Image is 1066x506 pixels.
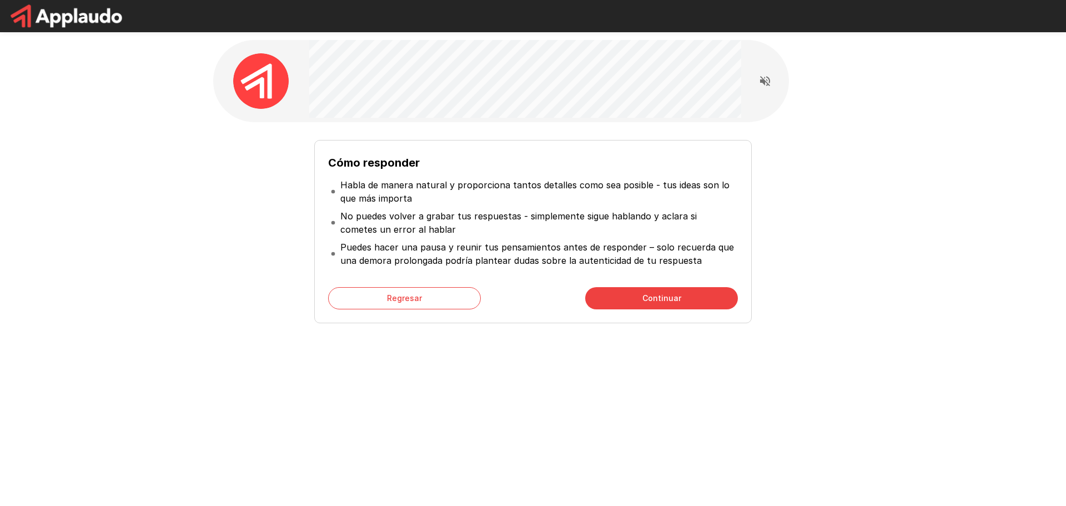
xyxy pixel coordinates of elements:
img: applaudo_avatar.png [233,53,289,109]
b: Cómo responder [328,156,420,169]
button: Read questions aloud [754,70,776,92]
p: Habla de manera natural y proporciona tantos detalles como sea posible - tus ideas son lo que más... [340,178,736,205]
button: Continuar [585,287,738,309]
p: Puedes hacer una pausa y reunir tus pensamientos antes de responder – solo recuerda que una demor... [340,241,736,267]
p: No puedes volver a grabar tus respuestas - simplemente sigue hablando y aclara si cometes un erro... [340,209,736,236]
button: Regresar [328,287,481,309]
